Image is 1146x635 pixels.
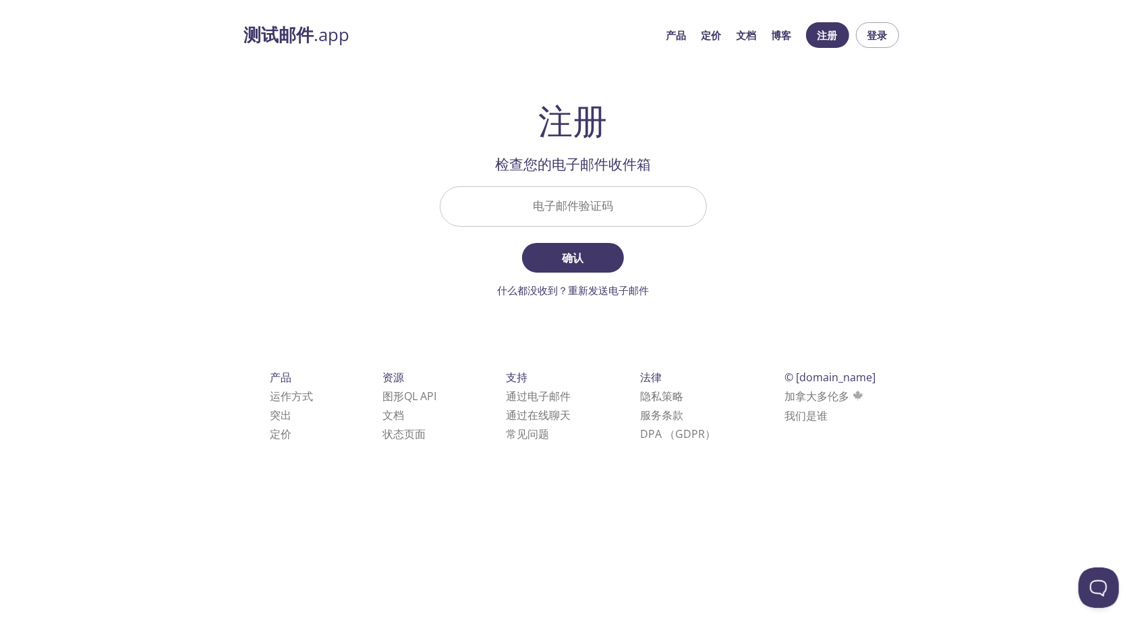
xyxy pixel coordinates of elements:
a: 通过在线聊天 [506,408,571,422]
iframe: Help Scout Beacon - Open [1079,568,1119,608]
a: 常见问题 [506,426,549,441]
a: 测试邮件.app [244,24,656,47]
a: 定价 [701,26,722,44]
h2: 检查您的电子邮件收件箱 [440,153,707,175]
span: 支持 [506,370,527,385]
a: 文档 [737,26,757,44]
strong: 测试邮件 [244,23,314,47]
a: 隐私策略 [640,389,683,404]
span: © [DOMAIN_NAME] [785,370,876,385]
a: 我们是谁 [785,408,828,423]
a: DPA （GDPR） [640,426,716,441]
span: 法律 [640,370,662,385]
button: 确认 [522,243,623,273]
span: 确认 [537,248,608,267]
a: 定价 [270,426,291,441]
h1: 注册 [539,100,608,140]
a: 通过电子邮件 [506,389,571,404]
span: 注册 [817,26,838,44]
span: 产品 [270,370,291,385]
a: 状态页面 [382,426,426,441]
a: 突出 [270,408,291,422]
button: 登录 [856,22,899,48]
button: 注册 [806,22,849,48]
a: 产品 [666,26,687,44]
a: 服务条款 [640,408,683,422]
span: 资源 [382,370,404,385]
a: 图形QL API [382,389,436,404]
font: 加拿大多伦多 [785,389,850,404]
a: 什么都没收到？重新发送电子邮件 [497,283,649,297]
span: 登录 [867,26,888,44]
a: 文档 [382,408,404,422]
a: 博客 [772,26,792,44]
a: 运作方式 [270,389,313,404]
